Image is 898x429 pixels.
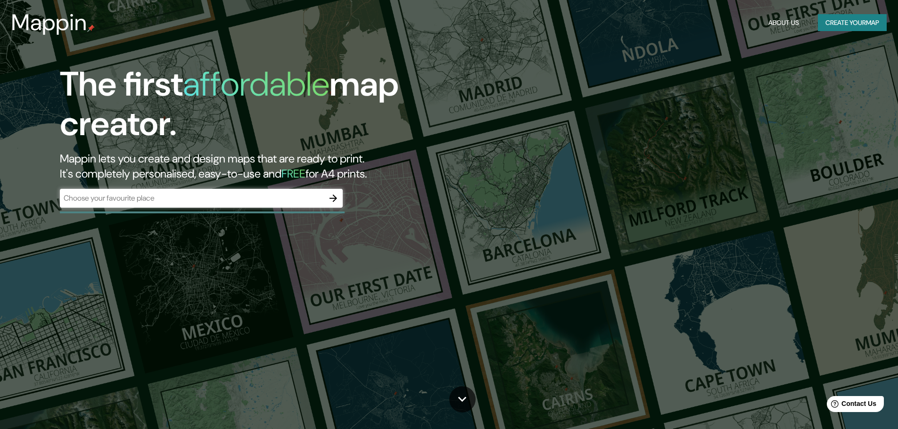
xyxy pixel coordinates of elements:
h1: The first map creator. [60,65,509,151]
input: Choose your favourite place [60,193,324,203]
iframe: Help widget launcher [814,392,888,419]
h3: Mappin [11,9,87,36]
button: About Us [765,14,803,32]
img: mappin-pin [87,24,95,32]
h2: Mappin lets you create and design maps that are ready to print. It's completely personalised, eas... [60,151,509,181]
h5: FREE [281,166,305,181]
h1: affordable [183,62,330,106]
button: Create yourmap [818,14,887,32]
